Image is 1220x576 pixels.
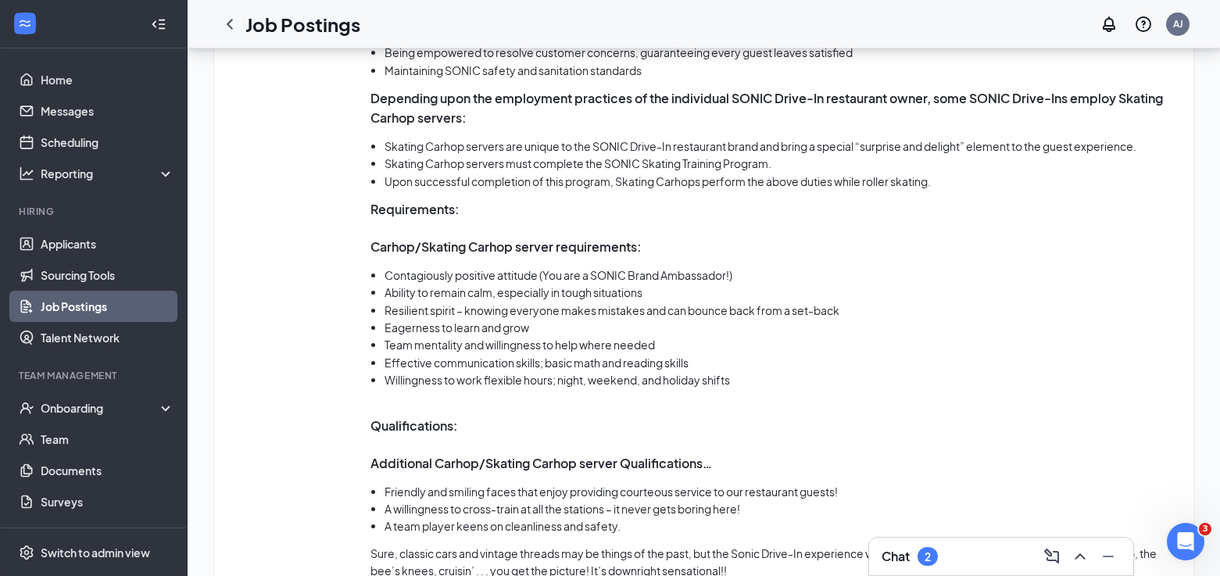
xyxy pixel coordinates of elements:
[370,201,460,217] strong: Requirements:
[1099,547,1118,566] svg: Minimize
[41,259,174,291] a: Sourcing Tools
[385,62,1178,79] li: Maintaining SONIC safety and sanitation standards
[385,371,1178,388] li: Willingness to work flexible hours; night, weekend, and holiday shifts
[151,16,166,32] svg: Collapse
[370,90,1163,127] strong: Depending upon the employment practices of the individual SONIC Drive-In restaurant owner, some S...
[41,228,174,259] a: Applicants
[385,354,1178,371] li: Effective communication skills; basic math and reading skills
[1068,544,1093,569] button: ChevronUp
[41,127,174,158] a: Scheduling
[41,95,174,127] a: Messages
[1100,15,1118,34] svg: Notifications
[385,267,1178,284] li: Contagiously positive attitude (You are a SONIC Brand Ambassador!)
[1173,17,1183,30] div: AJ
[41,486,174,517] a: Surveys
[385,500,1178,517] li: A willingness to cross-train at all the stations – it never gets boring here!
[1096,544,1121,569] button: Minimize
[370,238,642,255] strong: Carhop/Skating Carhop server requirements:
[385,302,1178,319] li: Resilient spirit – knowing everyone makes mistakes and can bounce back from a set-back
[41,545,150,560] div: Switch to admin view
[385,155,1178,172] li: Skating Carhop servers must complete the SONIC Skating Training Program.
[385,319,1178,336] li: Eagerness to learn and grow
[19,205,171,218] div: Hiring
[385,44,1178,61] li: Being empowered to resolve customer concerns, guaranteeing every guest leaves satisfied
[41,166,175,181] div: Reporting
[1039,544,1064,569] button: ComposeMessage
[385,517,1178,535] li: A team player keens on cleanliness and safety.
[882,548,910,565] h3: Chat
[385,284,1178,301] li: Ability to remain calm, especially in tough situations
[41,424,174,455] a: Team
[1199,523,1211,535] span: 3
[41,291,174,322] a: Job Postings
[19,369,171,382] div: Team Management
[1134,15,1153,34] svg: QuestionInfo
[41,322,174,353] a: Talent Network
[1071,547,1089,566] svg: ChevronUp
[370,417,458,434] strong: Qualifications:
[41,455,174,486] a: Documents
[220,15,239,34] svg: ChevronLeft
[19,166,34,181] svg: Analysis
[17,16,33,31] svg: WorkstreamLogo
[1043,547,1061,566] svg: ComposeMessage
[19,545,34,560] svg: Settings
[385,138,1178,155] li: Skating Carhop servers are unique to the SONIC Drive-In restaurant brand and bring a special “sur...
[385,173,1178,190] li: Upon successful completion of this program, Skating Carhops perform the above duties while roller...
[1167,523,1204,560] iframe: Intercom live chat
[41,400,161,416] div: Onboarding
[385,483,1178,500] li: Friendly and smiling faces that enjoy providing courteous service to our restaurant guests!
[925,550,931,563] div: 2
[19,400,34,416] svg: UserCheck
[245,11,360,38] h1: Job Postings
[370,455,712,471] strong: Additional Carhop/Skating Carhop server Qualifications…
[385,336,1178,353] li: Team mentality and willingness to help where needed
[41,64,174,95] a: Home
